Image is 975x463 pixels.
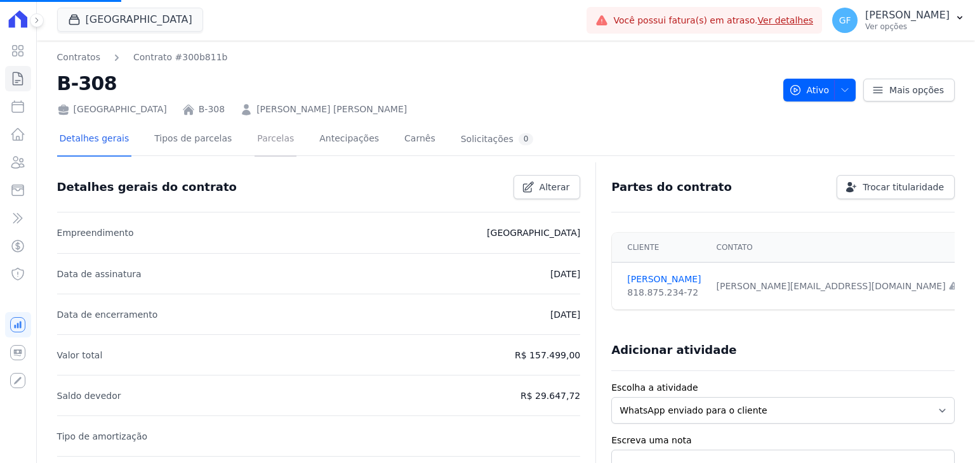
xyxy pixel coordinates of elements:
[550,307,580,322] p: [DATE]
[789,79,830,101] span: Ativo
[863,181,944,193] span: Trocar titularidade
[256,103,407,116] a: [PERSON_NAME] [PERSON_NAME]
[865,9,950,22] p: [PERSON_NAME]
[57,266,142,282] p: Data de assinatura
[57,179,237,195] h3: Detalhes gerais do contrato
[57,348,103,363] p: Valor total
[611,342,736,358] h3: Adicionar atividade
[57,8,203,32] button: [GEOGRAPHIC_DATA]
[57,51,773,64] nav: Breadcrumb
[627,286,701,299] div: 818.875.234-72
[865,22,950,32] p: Ver opções
[317,123,381,157] a: Antecipações
[758,15,814,25] a: Ver detalhes
[613,14,813,27] span: Você possui fatura(s) em atraso.
[57,103,167,116] div: [GEOGRAPHIC_DATA]
[458,123,536,157] a: Solicitações0
[550,266,580,282] p: [DATE]
[133,51,228,64] a: Contrato #300b811b
[487,225,580,240] p: [GEOGRAPHIC_DATA]
[57,307,158,322] p: Data de encerramento
[521,388,580,403] p: R$ 29.647,72
[889,84,944,96] span: Mais opções
[57,388,121,403] p: Saldo devedor
[402,123,438,157] a: Carnês
[199,103,225,116] a: B-308
[611,381,955,395] label: Escolha a atividade
[837,175,955,199] a: Trocar titularidade
[514,175,581,199] a: Alterar
[839,16,851,25] span: GF
[627,273,701,286] a: [PERSON_NAME]
[822,3,975,38] button: GF [PERSON_NAME] Ver opções
[540,181,570,193] span: Alterar
[611,179,732,195] h3: Partes do contrato
[57,429,148,444] p: Tipo de amortização
[612,233,708,263] th: Cliente
[783,79,856,101] button: Ativo
[863,79,955,101] a: Mais opções
[519,133,534,145] div: 0
[515,348,580,363] p: R$ 157.499,00
[717,280,958,293] div: [PERSON_NAME][EMAIL_ADDRESS][DOMAIN_NAME]
[57,69,773,98] h2: B-308
[461,133,534,145] div: Solicitações
[57,51,228,64] nav: Breadcrumb
[57,51,100,64] a: Contratos
[709,233,966,263] th: Contato
[152,123,234,157] a: Tipos de parcelas
[57,123,132,157] a: Detalhes gerais
[255,123,296,157] a: Parcelas
[57,225,134,240] p: Empreendimento
[611,434,955,447] label: Escreva uma nota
